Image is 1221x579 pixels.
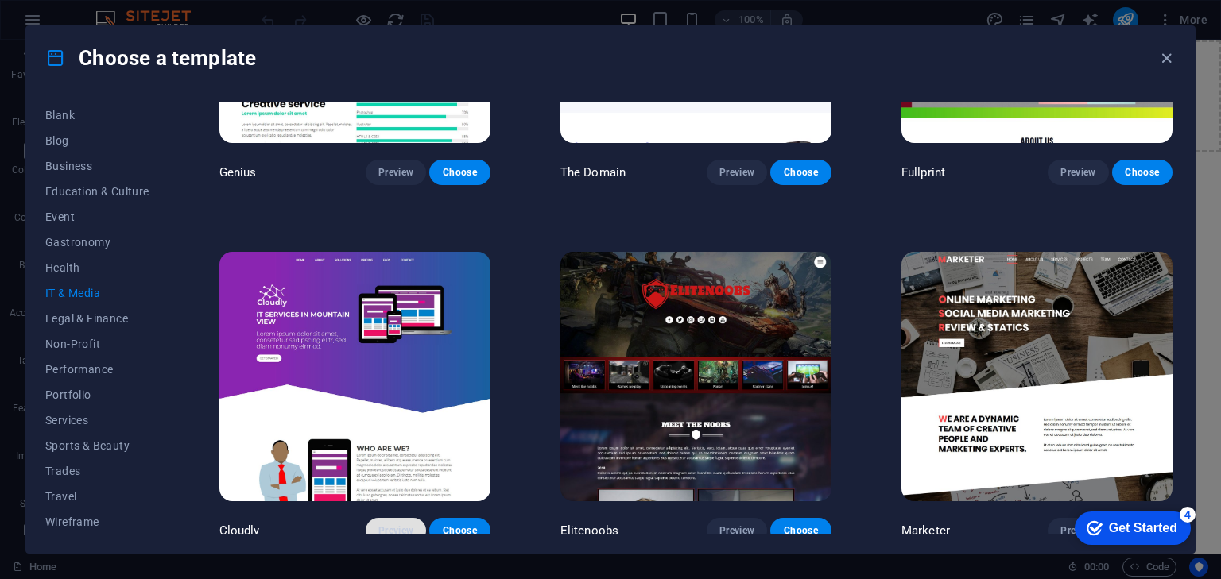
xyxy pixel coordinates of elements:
[366,160,426,185] button: Preview
[219,252,490,501] img: Cloudly
[45,439,149,452] span: Sports & Beauty
[45,236,149,249] span: Gastronomy
[707,160,767,185] button: Preview
[45,134,149,147] span: Blog
[45,204,149,230] button: Event
[719,524,754,537] span: Preview
[560,523,618,538] p: Elitenoobs
[45,261,149,274] span: Health
[45,484,149,509] button: Travel
[45,306,149,331] button: Legal & Finance
[366,518,426,543] button: Preview
[45,230,149,255] button: Gastronomy
[45,312,149,325] span: Legal & Finance
[783,166,818,179] span: Choose
[45,109,149,122] span: Blank
[770,518,831,543] button: Choose
[378,166,413,179] span: Preview
[45,128,149,153] button: Blog
[118,3,134,19] div: 4
[1125,166,1160,179] span: Choose
[1112,160,1173,185] button: Choose
[901,523,950,538] p: Marketer
[560,164,626,180] p: The Domain
[770,160,831,185] button: Choose
[45,331,149,357] button: Non-Profit
[378,524,413,537] span: Preview
[1048,160,1108,185] button: Preview
[219,523,260,538] p: Cloudly
[45,280,149,306] button: IT & Media
[45,382,149,407] button: Portfolio
[442,524,477,537] span: Choose
[45,433,149,458] button: Sports & Beauty
[719,166,754,179] span: Preview
[45,465,149,477] span: Trades
[45,179,149,204] button: Education & Culture
[45,255,149,280] button: Health
[783,524,818,537] span: Choose
[45,153,149,179] button: Business
[429,518,490,543] button: Choose
[901,252,1173,501] img: Marketer
[45,185,149,198] span: Education & Culture
[45,407,149,433] button: Services
[45,414,149,427] span: Services
[45,357,149,382] button: Performance
[442,166,477,179] span: Choose
[1060,166,1095,179] span: Preview
[707,518,767,543] button: Preview
[47,17,115,32] div: Get Started
[45,210,149,223] span: Event
[45,45,256,71] h4: Choose a template
[45,287,149,299] span: IT & Media
[578,69,665,91] span: Paste clipboard
[45,102,149,128] button: Blank
[45,338,149,350] span: Non-Profit
[1048,518,1108,543] button: Preview
[901,164,945,180] p: Fullprint
[45,458,149,484] button: Trades
[493,69,572,91] span: Add elements
[219,164,257,180] p: Genius
[45,388,149,401] span: Portfolio
[560,252,831,501] img: Elitenoobs
[45,363,149,376] span: Performance
[45,490,149,503] span: Travel
[45,515,149,528] span: Wireframe
[45,160,149,172] span: Business
[13,8,129,41] div: Get Started 4 items remaining, 20% complete
[1060,524,1095,537] span: Preview
[45,509,149,535] button: Wireframe
[429,160,490,185] button: Choose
